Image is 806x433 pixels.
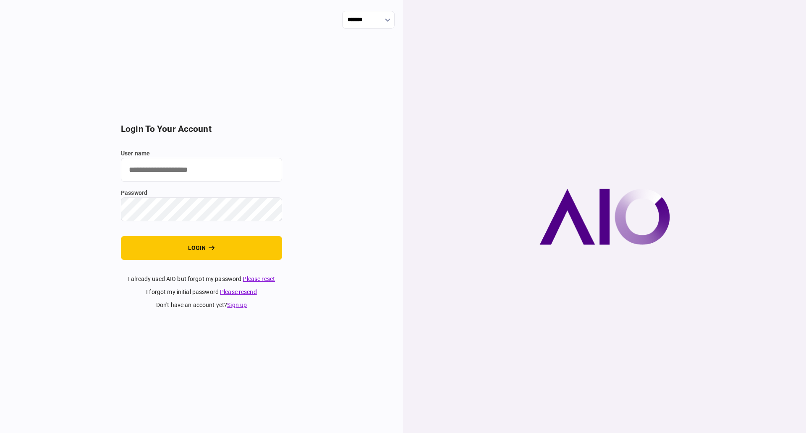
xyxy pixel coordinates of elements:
a: Please reset [243,276,275,282]
div: I forgot my initial password [121,288,282,297]
input: user name [121,158,282,182]
a: Please resend [220,289,257,295]
input: show language options [342,11,395,29]
label: password [121,189,282,197]
a: Sign up [227,302,247,308]
label: user name [121,149,282,158]
h2: login to your account [121,124,282,134]
div: don't have an account yet ? [121,301,282,310]
div: I already used AIO but forgot my password [121,275,282,283]
button: login [121,236,282,260]
img: AIO company logo [539,189,670,245]
input: password [121,197,282,221]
